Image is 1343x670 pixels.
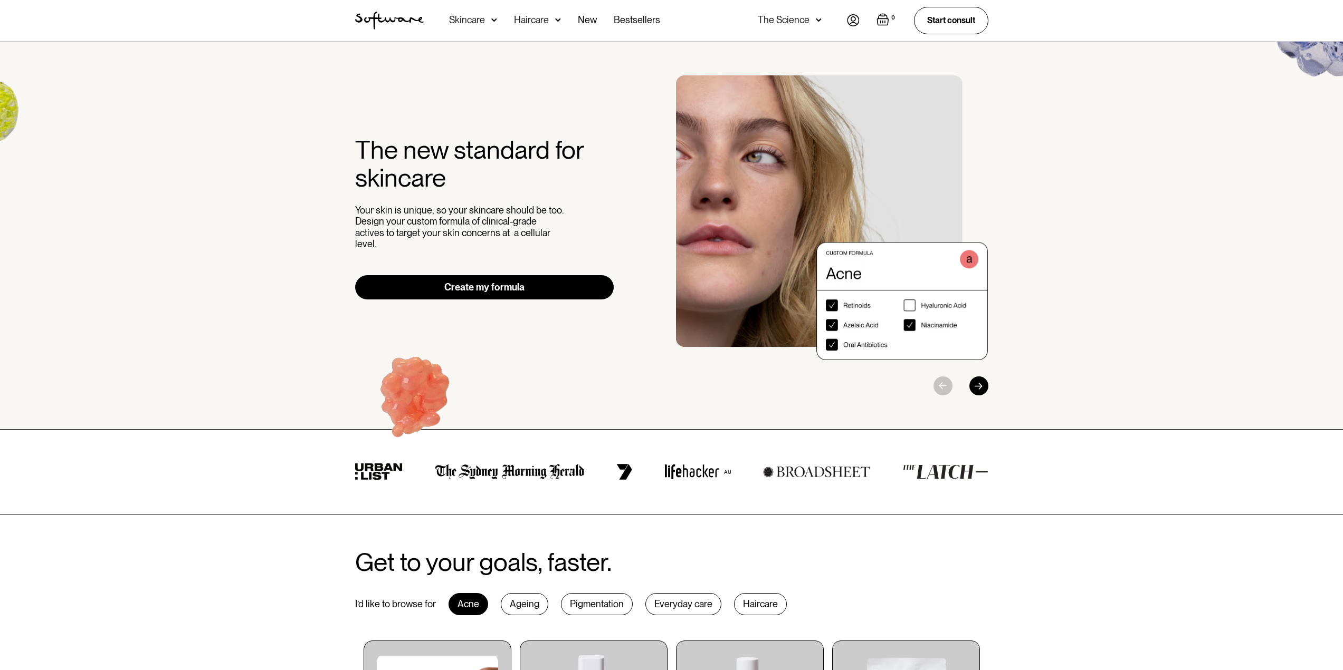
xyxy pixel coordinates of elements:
div: Next slide [969,376,988,395]
div: Ageing [501,593,548,615]
a: Open empty cart [877,13,897,28]
img: arrow down [555,15,561,25]
div: I’d like to browse for [355,598,436,610]
img: the latch logo [902,464,988,479]
div: Acne [449,593,488,615]
img: arrow down [491,15,497,25]
div: Haircare [734,593,787,615]
img: urban list logo [355,463,403,480]
div: The Science [758,15,809,25]
h2: Get to your goals, faster. [355,548,612,576]
p: Your skin is unique, so your skincare should be too. Design your custom formula of clinical-grade... [355,205,566,250]
img: broadsheet logo [763,466,870,478]
div: Everyday care [645,593,721,615]
div: Skincare [449,15,485,25]
img: arrow down [816,15,822,25]
a: Start consult [914,7,988,34]
a: home [355,12,424,30]
div: Pigmentation [561,593,633,615]
h2: The new standard for skincare [355,136,614,192]
img: the Sydney morning herald logo [435,464,585,480]
a: Create my formula [355,275,614,299]
div: 1 / 3 [676,75,988,360]
div: Haircare [514,15,549,25]
img: lifehacker logo [664,464,731,480]
div: 0 [889,13,897,23]
img: Hydroquinone (skin lightening agent) [349,335,481,464]
img: Software Logo [355,12,424,30]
